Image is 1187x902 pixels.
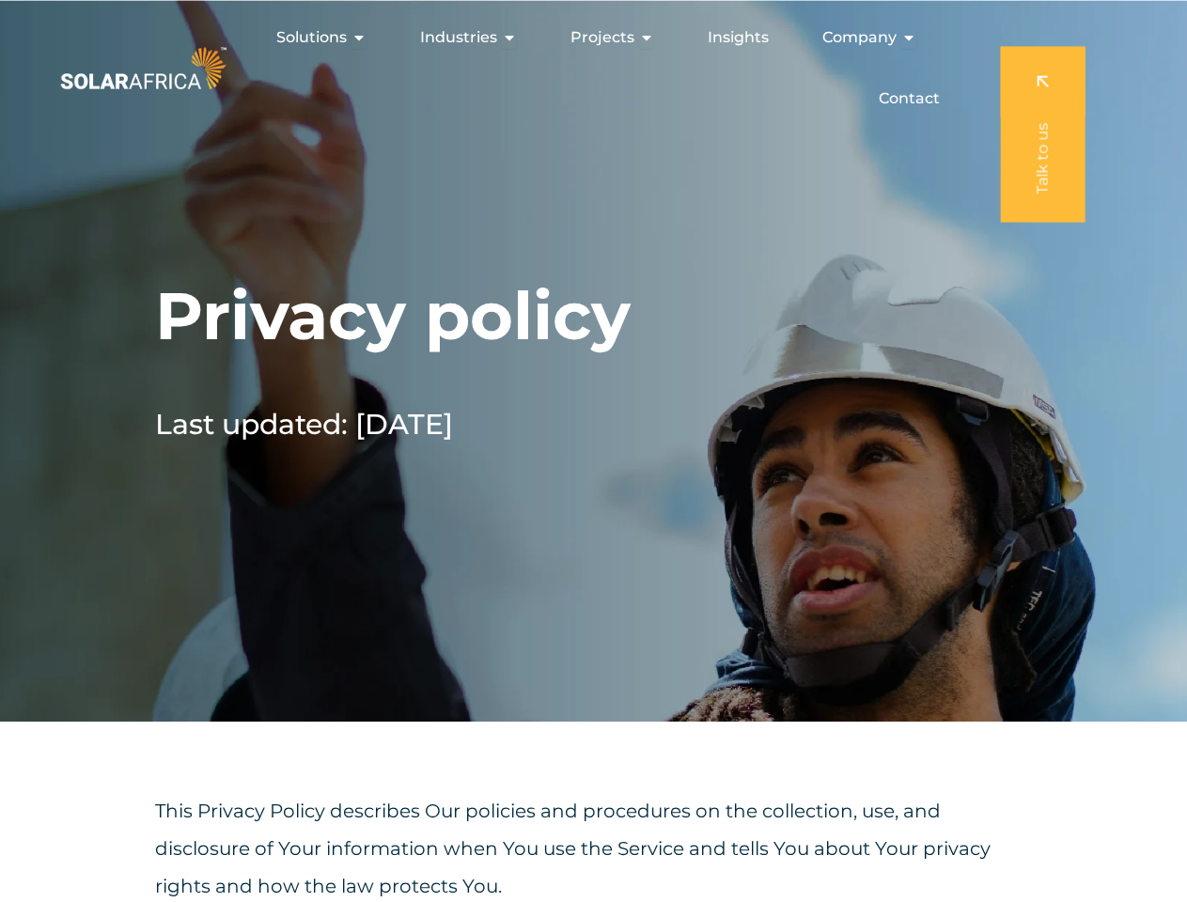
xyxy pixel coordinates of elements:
[570,26,634,49] span: Projects
[822,26,897,49] span: Company
[420,26,497,49] span: Industries
[230,19,955,117] nav: Menu
[276,26,347,49] span: Solutions
[708,26,769,49] a: Insights
[155,403,738,445] h5: Last updated: [DATE]
[230,19,955,117] div: Menu Toggle
[879,87,940,110] a: Contact
[155,276,1032,356] h1: Privacy policy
